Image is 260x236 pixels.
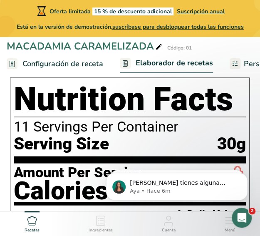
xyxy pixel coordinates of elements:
[225,227,235,234] span: Menú
[89,227,112,234] span: Ingredientes
[167,44,192,52] div: Código: 01
[14,179,144,202] div: Calories
[120,54,213,74] a: Elaborador de recetas
[7,39,164,54] div: MACADAMIA CARAMELIZADA
[22,58,103,70] span: Configuración de receta
[14,119,246,134] div: 11 Servings Per Container
[14,165,144,179] div: Amount Per Serving
[162,211,176,234] a: Cuenta
[25,227,40,234] span: Recetas
[35,6,225,16] div: Oferta limitada
[14,134,109,153] span: Serving Size
[136,57,213,69] span: Elaborador de recetas
[25,211,40,234] a: Recetas
[7,55,103,73] a: Configuración de receta
[94,155,260,214] iframe: Intercom notifications mensaje
[232,208,252,228] iframe: Intercom live chat
[162,227,176,234] span: Cuenta
[112,23,244,31] span: suscríbase para desbloquear todas las funciones
[17,22,244,31] span: Está en la versión de demostración,
[249,208,255,214] span: 2
[89,211,112,234] a: Ingredientes
[92,7,173,15] span: 15 % de descuento adicional
[177,7,225,15] span: Suscripción anual
[14,81,246,117] h1: Nutrition Facts
[217,134,246,153] span: 30g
